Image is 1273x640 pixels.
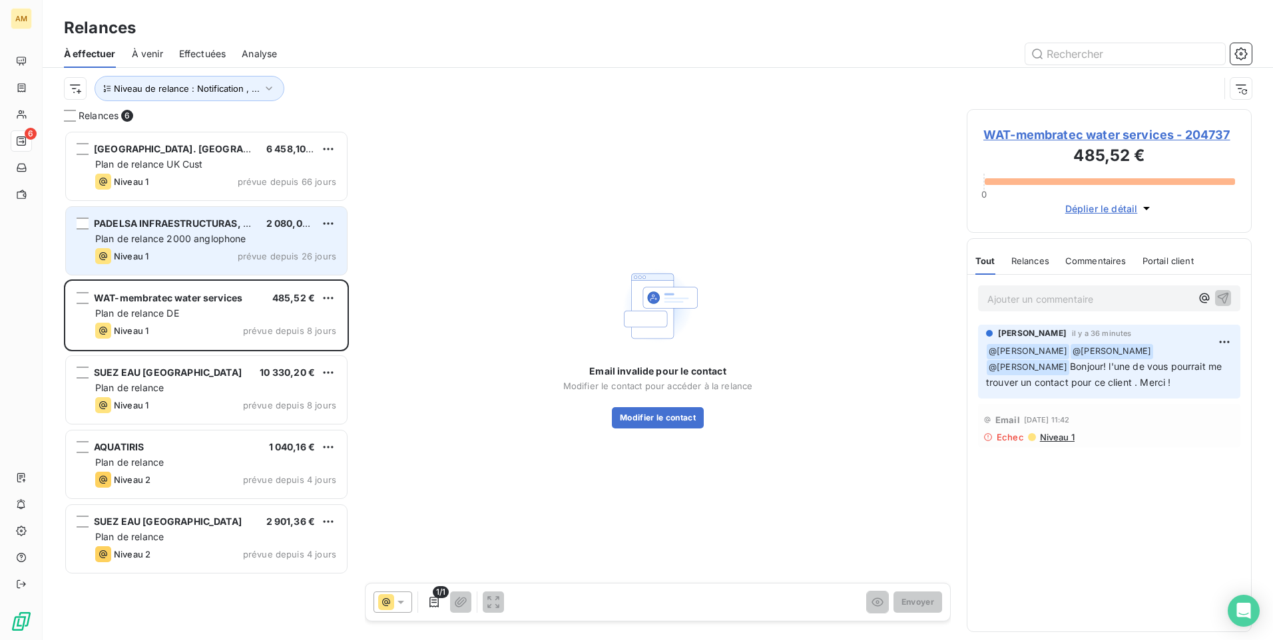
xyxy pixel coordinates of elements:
[95,158,202,170] span: Plan de relance UK Cust
[269,441,316,452] span: 1 040,16 €
[64,47,116,61] span: À effectuer
[95,531,164,542] span: Plan de relance
[94,367,242,378] span: SUEZ EAU [GEOGRAPHIC_DATA]
[243,325,336,336] span: prévue depuis 8 jours
[243,400,336,410] span: prévue depuis 8 jours
[94,143,297,154] span: [GEOGRAPHIC_DATA]. [GEOGRAPHIC_DATA]
[243,549,336,560] span: prévue depuis 4 jours
[179,47,226,61] span: Effectuées
[995,414,1020,425] span: Email
[114,474,150,485] span: Niveau 2
[11,611,32,632] img: Logo LeanPay
[121,110,133,122] span: 6
[266,516,316,527] span: 2 901,36 €
[1011,255,1049,266] span: Relances
[1072,329,1132,337] span: il y a 36 minutes
[983,126,1235,144] span: WAT-membratec water services - 204737
[114,549,150,560] span: Niveau 2
[1025,43,1225,65] input: Rechercher
[975,255,995,266] span: Tout
[612,407,704,428] button: Modifier le contact
[563,381,753,391] span: Modifier le contact pour accéder à la relance
[114,251,148,261] span: Niveau 1
[272,292,315,303] span: 485,52 €
[615,263,700,349] img: Empty state
[589,365,726,378] span: Email invalide pour le contact
[114,325,148,336] span: Niveau 1
[1024,416,1070,424] span: [DATE] 11:42
[64,130,349,640] div: grid
[266,218,318,229] span: 2 080,00 €
[987,360,1069,375] span: @ [PERSON_NAME]
[94,218,263,229] span: PADELSA INFRAESTRUCTURAS, S.A.
[981,189,987,200] span: 0
[94,441,144,452] span: AQUATIRIS
[266,143,328,154] span: 6 458,10 £GB
[1143,255,1194,266] span: Portail client
[893,591,942,613] button: Envoyer
[95,382,164,393] span: Plan de relance
[260,367,315,378] span: 10 330,20 €
[238,251,336,261] span: prévue depuis 26 jours
[242,47,277,61] span: Analyse
[11,8,32,29] div: AM
[987,344,1069,359] span: @ [PERSON_NAME]
[94,516,242,527] span: SUEZ EAU [GEOGRAPHIC_DATA]
[1065,202,1138,216] span: Déplier le détail
[94,292,242,303] span: WAT-membratec water services
[114,176,148,187] span: Niveau 1
[114,83,260,94] span: Niveau de relance : Notification , ...
[95,76,284,101] button: Niveau de relance : Notification , ...
[986,361,1224,388] span: Bonjour! l'une de vous pourrait me trouver un contact pour ce client . Merci !
[114,400,148,410] span: Niveau 1
[25,128,37,140] span: 6
[1065,255,1127,266] span: Commentaires
[1039,432,1075,442] span: Niveau 1
[238,176,336,187] span: prévue depuis 66 jours
[64,16,136,40] h3: Relances
[1061,201,1158,216] button: Déplier le détail
[95,307,179,319] span: Plan de relance DE
[997,432,1024,442] span: Echec
[95,233,246,244] span: Plan de relance 2000 anglophone
[983,144,1235,170] h3: 485,52 €
[243,474,336,485] span: prévue depuis 4 jours
[998,327,1067,339] span: [PERSON_NAME]
[1228,595,1260,627] div: Open Intercom Messenger
[95,456,164,468] span: Plan de relance
[132,47,163,61] span: À venir
[1071,344,1153,359] span: @ [PERSON_NAME]
[79,109,119,122] span: Relances
[433,586,449,598] span: 1/1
